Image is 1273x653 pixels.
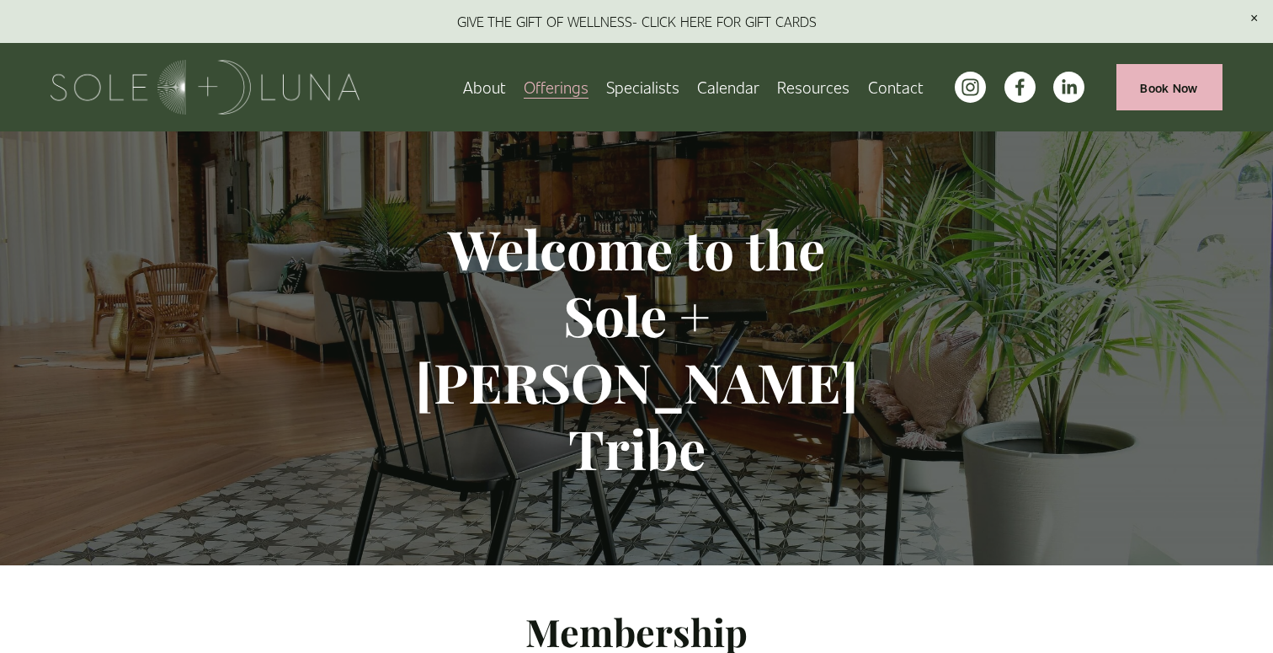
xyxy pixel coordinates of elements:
[463,72,506,102] a: About
[524,74,589,100] span: Offerings
[777,74,850,100] span: Resources
[524,72,589,102] a: folder dropdown
[344,216,929,481] h1: Welcome to the Sole + [PERSON_NAME] Tribe
[1004,72,1036,103] a: facebook-unauth
[1116,64,1222,110] a: Book Now
[868,72,924,102] a: Contact
[51,60,360,115] img: Sole + Luna
[777,72,850,102] a: folder dropdown
[955,72,986,103] a: instagram-unauth
[697,72,759,102] a: Calendar
[606,72,679,102] a: Specialists
[1053,72,1084,103] a: LinkedIn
